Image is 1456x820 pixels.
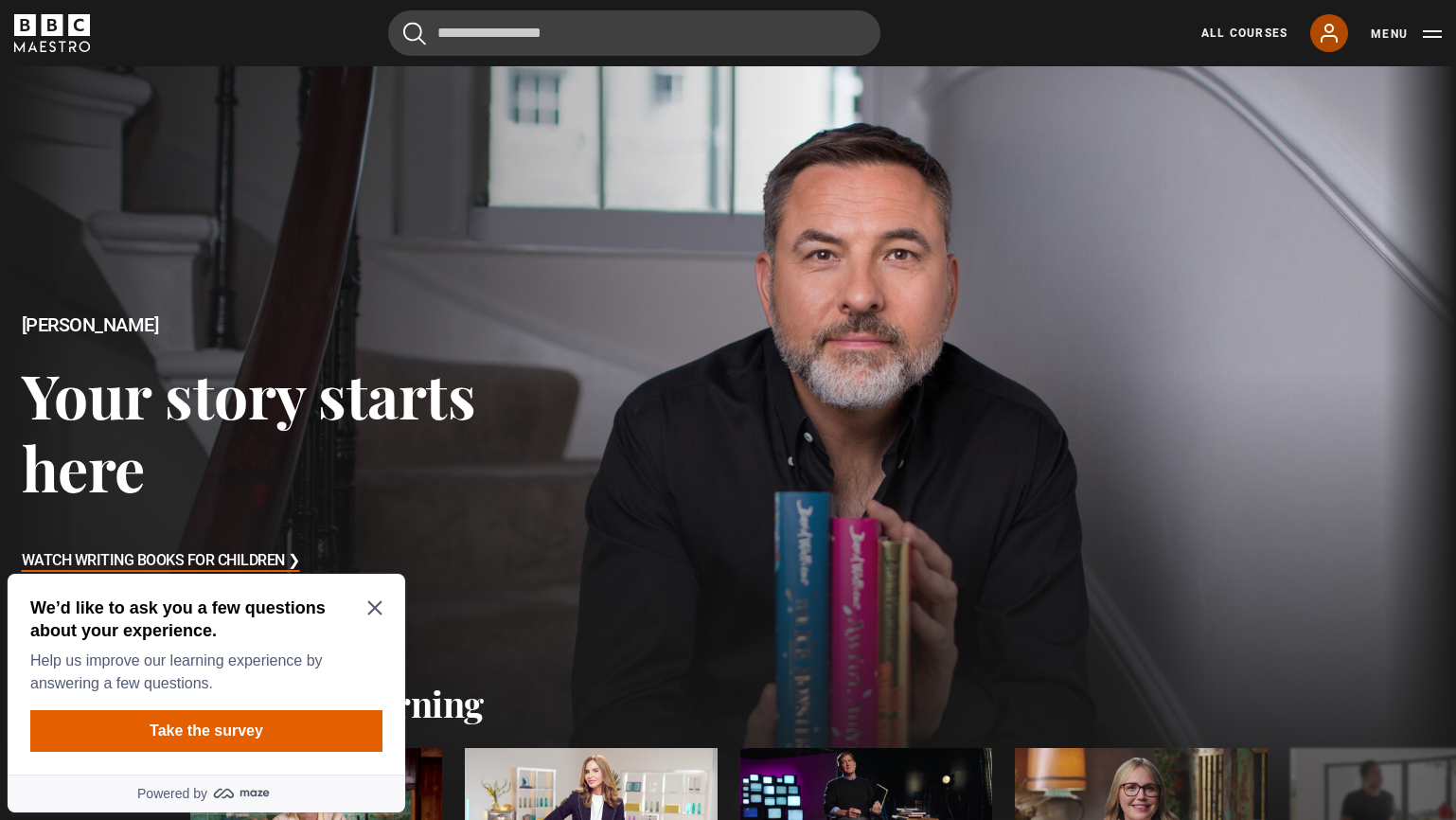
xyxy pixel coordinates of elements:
h3: Watch Writing Books for Children ❯ [22,547,300,576]
a: Powered by maze [8,208,405,246]
button: Toggle navigation [1371,25,1442,44]
p: Help us improve our learning experience by answering a few questions. [30,83,375,129]
a: All Courses [1201,25,1287,42]
h2: [PERSON_NAME] [22,314,583,336]
h2: We’d like to ask you a few questions about your experience. [30,30,375,76]
button: Submit the search query [403,22,426,45]
div: Optional study invitation [8,8,405,246]
button: Take the survey [30,144,382,186]
svg: BBC Maestro [14,14,90,52]
button: Close Maze Prompt [367,34,382,49]
h2: Continue learning [190,682,1266,725]
input: Search [388,10,880,56]
h3: Your story starts here [22,358,583,505]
